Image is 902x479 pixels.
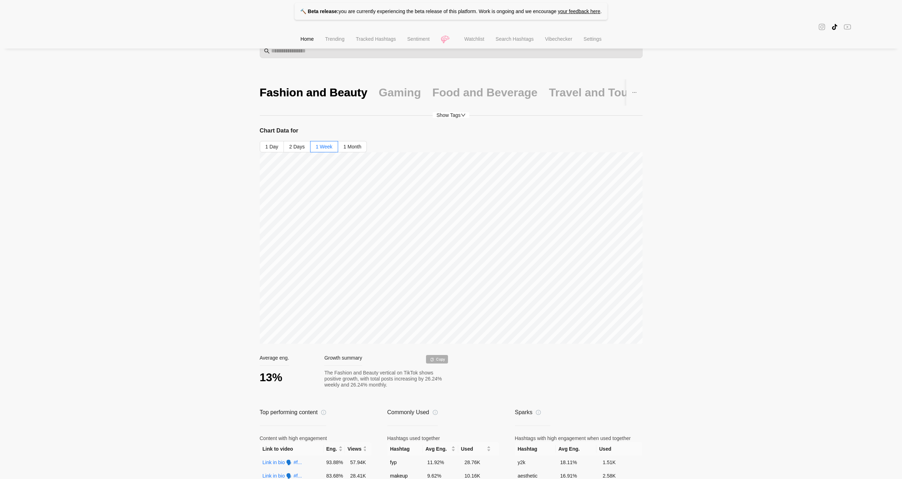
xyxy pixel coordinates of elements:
div: Copy [426,355,448,364]
th: Eng. [324,442,345,456]
span: Used [461,445,485,453]
span: Settings [584,36,602,42]
span: 93.88 % [326,460,343,465]
span: 1 Week [316,144,332,150]
span: Avg Eng. [426,445,450,453]
span: Trending [325,36,344,42]
span: 10.16K [465,473,480,479]
div: Travel and Tourism [549,85,652,100]
th: Used [458,442,494,456]
span: info-circle [536,410,541,415]
div: Hashtags with high engagement when used together [515,434,643,442]
h3: Chart Data for [260,126,643,135]
th: Link to video [260,442,324,456]
span: Views [348,445,362,453]
span: 57.94K [350,460,366,465]
div: Hashtags used together [387,434,499,442]
button: ellipsis [626,79,642,106]
span: 11.92 % [427,460,444,465]
span: 9.62 % [427,473,442,479]
div: Content with high engagement [260,434,371,442]
div: Sparks [515,408,550,417]
div: Gaming [379,85,421,100]
td: y2k [515,456,558,469]
span: ellipsis [632,90,637,95]
span: Home [301,36,314,42]
span: 2.58K [603,473,616,479]
span: Vibechecker [545,36,572,42]
span: 1 Month [343,144,362,150]
span: 16.91 % [560,473,577,479]
span: 1 Day [265,144,279,150]
span: Search Hashtags [495,36,533,42]
th: Hashtag [387,442,423,456]
span: instagram [818,23,825,31]
span: Watchlist [464,36,484,42]
span: copy [430,358,434,361]
span: Tracked Hashtags [356,36,396,42]
span: youtube [844,23,851,31]
strong: 🔨 Beta release: [300,9,338,14]
div: Top performing content [260,408,326,417]
div: Growth summary [324,355,362,366]
span: fyp [390,460,397,465]
a: your feedback here [558,9,600,14]
span: info-circle [321,410,326,415]
th: Avg Eng. [423,442,458,456]
span: 28.41K [350,473,366,479]
span: Show Tags [433,112,469,118]
div: Average eng. [260,355,289,366]
span: 28.76K [465,460,480,465]
span: makeup [390,473,408,479]
a: Link in bio 🗣️ #f... [263,473,302,479]
div: Copy [430,357,434,361]
span: 83.68 % [326,473,343,479]
div: 13% [260,370,319,385]
span: 2 Days [289,144,305,150]
th: Hashtag [515,442,556,456]
span: info-circle [433,410,438,415]
div: The Fashion and Beauty vertical on TikTok shows positive growth, with total posts increasing by 2... [324,370,448,388]
span: 1.51K [603,460,616,465]
span: Eng. [326,445,337,453]
span: search [264,48,270,54]
a: Link in bio 🗣️ #f... [263,460,302,465]
p: you are currently experiencing the beta release of this platform. Work is ongoing and we encourage . [295,3,607,20]
th: Views [345,442,366,456]
div: Commonly Used [387,408,438,417]
div: Fashion and Beauty [260,85,368,100]
div: Food and Beverage [432,85,538,100]
span: Sentiment [407,36,430,42]
th: Used [596,442,637,456]
span: down [461,113,466,118]
th: Avg Eng. [556,442,596,456]
span: 18.11 % [560,460,577,465]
